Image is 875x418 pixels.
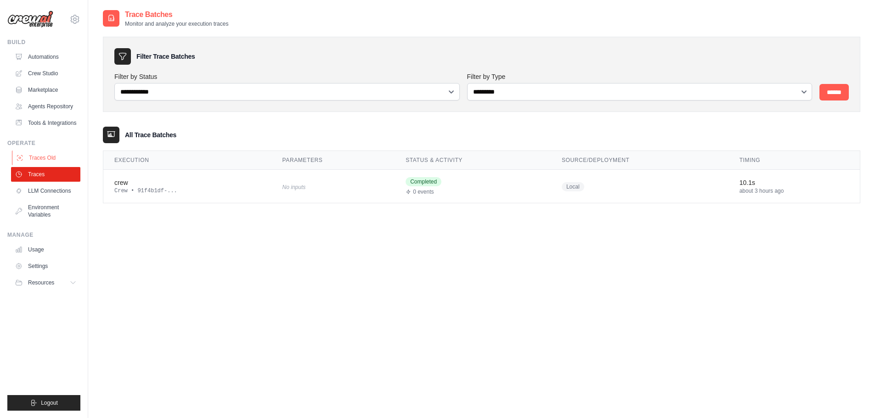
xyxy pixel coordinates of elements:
th: Source/Deployment [551,151,728,170]
p: Monitor and analyze your execution traces [125,20,228,28]
button: Resources [11,275,80,290]
div: 10.1s [740,178,849,187]
h3: All Trace Batches [125,130,176,139]
a: Usage [11,242,80,257]
a: Agents Repository [11,99,80,114]
a: Crew Studio [11,66,80,81]
th: Status & Activity [395,151,551,170]
a: Environment Variables [11,200,80,222]
div: crew [114,178,260,187]
a: LLM Connections [11,184,80,198]
h2: Trace Batches [125,9,228,20]
div: No inputs [282,180,384,193]
h3: Filter Trace Batches [136,52,195,61]
span: No inputs [282,184,306,190]
div: Build [7,39,80,46]
a: Marketplace [11,83,80,97]
img: Logo [7,11,53,28]
label: Filter by Type [467,72,813,81]
th: Execution [103,151,271,170]
div: Crew • 91f4b1df-... [114,187,260,195]
a: Tools & Integrations [11,116,80,130]
div: about 3 hours ago [740,187,849,195]
a: Traces Old [12,150,81,165]
span: Logout [41,399,58,407]
a: Automations [11,50,80,64]
span: Completed [406,177,441,186]
span: 0 events [413,188,434,195]
a: Settings [11,259,80,273]
div: Manage [7,231,80,239]
th: Timing [728,151,860,170]
a: Traces [11,167,80,182]
label: Filter by Status [114,72,460,81]
tr: View details for crew execution [103,170,860,203]
div: Operate [7,139,80,147]
button: Logout [7,395,80,411]
span: Local [562,182,584,191]
th: Parameters [271,151,395,170]
span: Resources [28,279,54,286]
